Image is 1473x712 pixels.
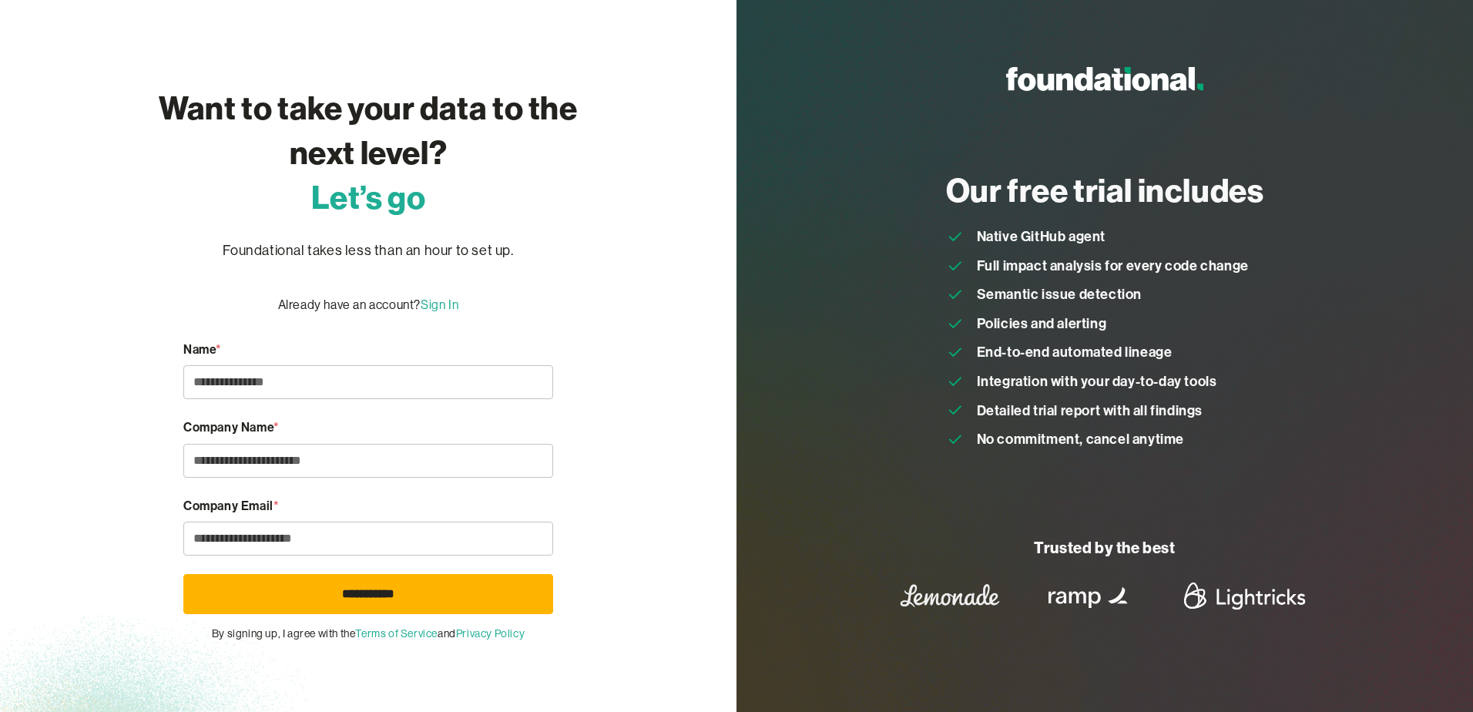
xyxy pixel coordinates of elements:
a: Sign In [421,297,458,312]
a: Privacy Policy [456,627,525,640]
img: Check Icon [946,343,965,361]
div: By signing up, I agree with the and [183,625,553,642]
img: Check Icon [946,314,965,333]
img: Check Icon [946,372,965,391]
img: Check Icon [946,257,965,275]
img: Check Icon [946,430,965,448]
a: Terms of Service [355,627,438,640]
div: Policies and alerting [977,312,1107,335]
h2: Our free trial includes [946,168,1264,213]
img: Lemonade Logo [889,571,1011,620]
div: Native GitHub agent [977,225,1106,248]
img: Check Icon [946,227,965,246]
div: End-to-end automated lineage [977,341,1173,364]
p: Foundational takes less than an hour to set up. [223,240,513,263]
div: Name [183,340,553,360]
div: Semantic issue detection [977,283,1142,306]
img: Check Icon [946,401,965,419]
div: Company Email [183,496,553,516]
img: Check Icon [946,285,965,304]
h1: Want to take your data to the next level? [153,86,584,220]
div: Trusted by the best [889,537,1320,559]
div: No commitment, cancel anytime [977,428,1184,451]
div: Already have an account? [278,295,459,315]
div: Company Name [183,418,553,438]
img: Ramp Logo [1037,571,1142,620]
form: Sign up Form [183,340,553,643]
img: Foundational Logo White [1006,67,1203,91]
img: Lightricks Logo [1178,571,1312,620]
div: Detailed trial report with all findings [977,399,1203,422]
div: Full impact analysis for every code change [977,254,1249,277]
span: Let’s go [311,177,426,217]
div: Integration with your day-to-day tools [977,370,1217,393]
